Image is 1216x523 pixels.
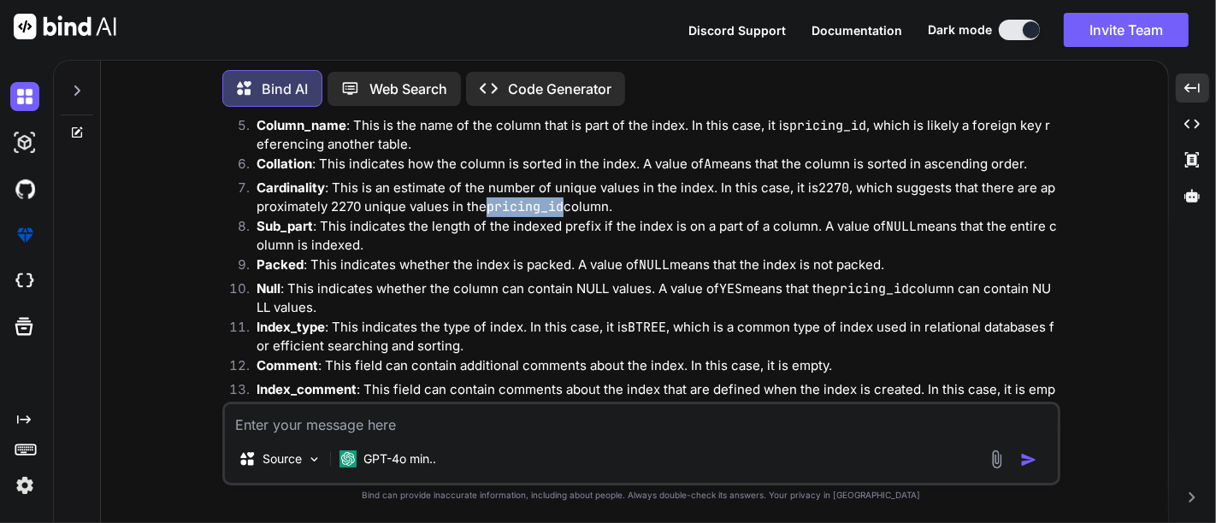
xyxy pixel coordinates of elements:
[257,380,1057,419] p: : This field can contain comments about the index that are defined when the index is created. In ...
[1020,451,1037,468] img: icon
[263,450,302,467] p: Source
[257,179,1057,217] p: : This is an estimate of the number of unique values in the index. In this case, it is , which su...
[508,79,611,99] p: Code Generator
[257,318,1057,356] p: : This indicates the type of index. In this case, it is , which is a common type of index used in...
[719,280,742,297] code: YES
[262,79,308,99] p: Bind AI
[257,319,325,335] strong: Index_type
[257,218,313,234] strong: Sub_part
[987,450,1006,469] img: attachment
[257,217,1057,256] p: : This indicates the length of the indexed prefix if the index is on a part of a column. A value ...
[257,155,1057,174] p: : This indicates how the column is sorted in the index. A value of means that the column is sorte...
[363,450,436,467] p: GPT-4o min..
[257,156,312,172] strong: Collation
[789,117,866,134] code: pricing_id
[10,471,39,500] img: settings
[628,319,666,336] code: BTREE
[487,198,564,215] code: pricing_id
[928,21,992,38] span: Dark mode
[307,452,322,467] img: Pick Models
[639,256,670,273] code: NULL
[832,280,909,297] code: pricing_id
[222,489,1060,502] p: Bind can provide inaccurate information, including about people. Always double-check its answers....
[688,21,786,39] button: Discord Support
[257,256,1057,275] p: : This indicates whether the index is packed. A value of means that the index is not packed.
[257,116,1057,155] p: : This is the name of the column that is part of the index. In this case, it is , which is likely...
[10,267,39,296] img: cloudideIcon
[257,279,1057,318] p: : This indicates whether the column can contain NULL values. A value of means that the column can...
[257,357,318,373] strong: Comment
[812,21,902,39] button: Documentation
[339,450,357,467] img: GPT-4o mini
[257,356,1057,376] p: : This field can contain additional comments about the index. In this case, it is empty.
[704,156,711,173] code: A
[257,179,325,196] strong: Cardinality
[886,218,917,235] code: NULL
[14,14,116,39] img: Bind AI
[1064,13,1189,47] button: Invite Team
[818,179,849,197] code: 2270
[10,220,39,250] img: premium
[10,82,39,111] img: darkChat
[10,128,39,157] img: darkAi-studio
[257,381,357,397] strong: Index_comment
[257,280,280,297] strong: Null
[257,117,346,133] strong: Column_name
[812,23,902,38] span: Documentation
[369,79,447,99] p: Web Search
[688,23,786,38] span: Discord Support
[257,256,304,273] strong: Packed
[10,174,39,203] img: githubDark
